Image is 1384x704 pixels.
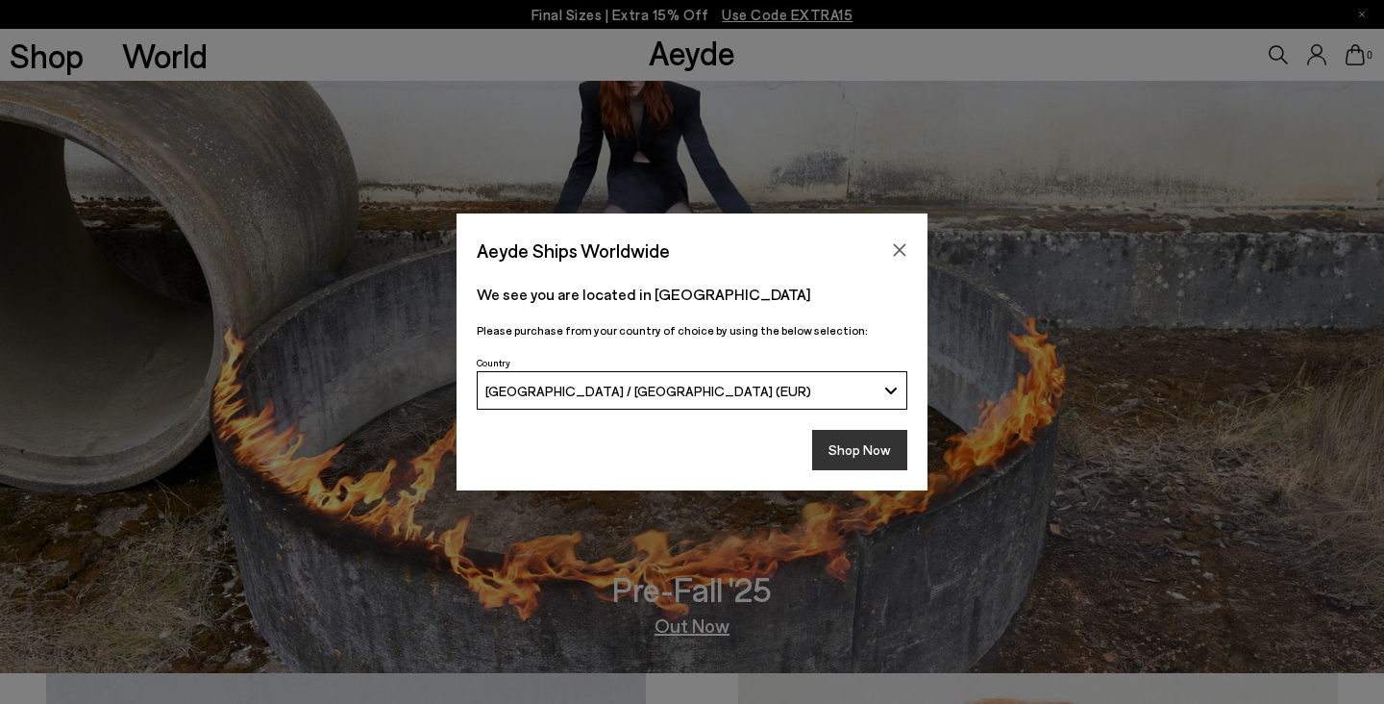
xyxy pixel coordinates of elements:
p: Please purchase from your country of choice by using the below selection: [477,321,907,339]
button: Close [885,236,914,264]
span: Aeyde Ships Worldwide [477,234,670,267]
span: [GEOGRAPHIC_DATA] / [GEOGRAPHIC_DATA] (EUR) [485,383,811,399]
p: We see you are located in [GEOGRAPHIC_DATA] [477,283,907,306]
span: Country [477,357,510,368]
button: Shop Now [812,430,907,470]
